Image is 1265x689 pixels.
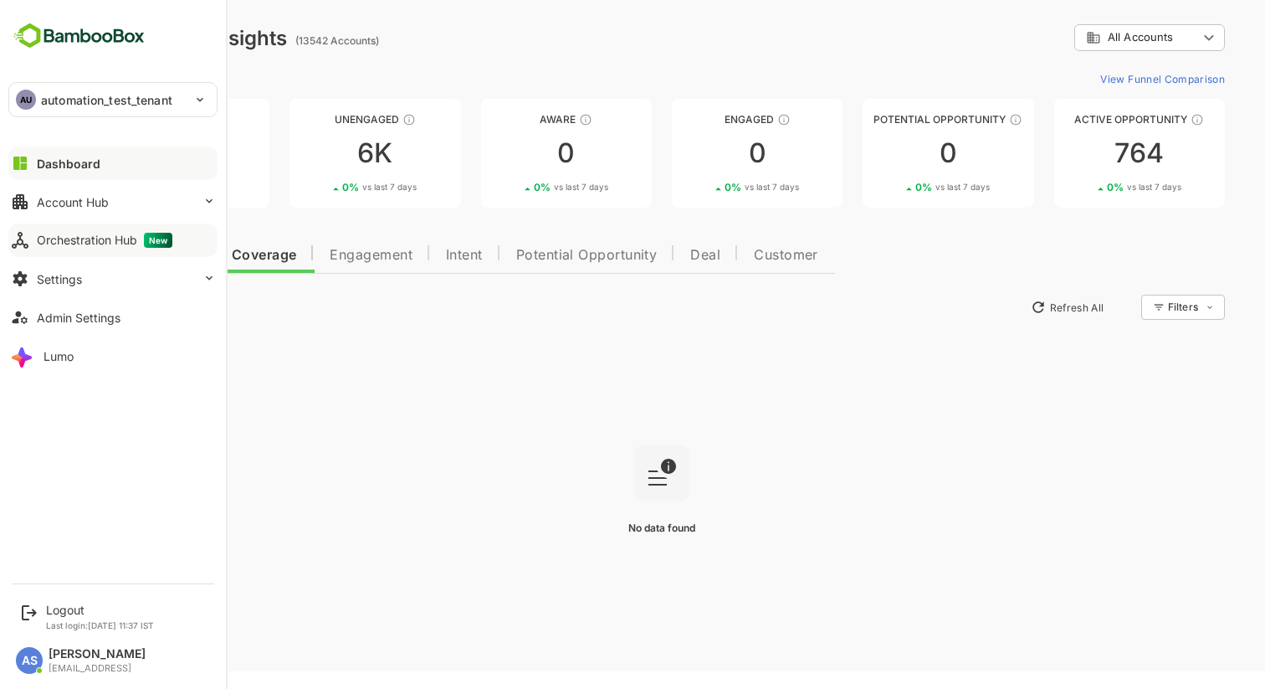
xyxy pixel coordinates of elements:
div: Engaged [613,113,784,126]
a: UnengagedThese accounts have not shown enough engagement and need nurturing6K0%vs last 7 days [231,99,402,208]
p: Last login: [DATE] 11:37 IST [46,620,154,630]
div: [EMAIL_ADDRESS] [49,663,146,674]
div: These accounts have not been engaged with for a defined time period [152,113,166,126]
img: BambooboxFullLogoMark.5f36c76dfaba33ec1ec1367b70bb1252.svg [8,20,150,52]
div: Aware [423,113,593,126]
button: Dashboard [8,147,218,180]
div: Potential Opportunity [804,113,975,126]
a: Active OpportunityThese accounts have open opportunities which might be at any of the Sales Stage... [996,99,1166,208]
div: 0 % [1048,181,1123,193]
div: AU [16,90,36,110]
span: vs last 7 days [1068,181,1123,193]
a: Potential OpportunityThese accounts are MQAs and can be passed on to Inside Sales00%vs last 7 days [804,99,975,208]
div: Settings [37,272,82,286]
div: All Accounts [1027,30,1140,45]
div: All Accounts [1016,22,1166,54]
div: [PERSON_NAME] [49,647,146,661]
div: 6K [40,140,211,167]
span: vs last 7 days [304,181,358,193]
div: AUautomation_test_tenant [9,83,217,116]
div: Active Opportunity [996,113,1166,126]
div: 0 [423,140,593,167]
button: Settings [8,262,218,296]
div: AS [16,647,43,674]
div: 0 % [284,181,358,193]
div: 6K [231,140,402,167]
div: These accounts have just entered the buying cycle and need further nurturing [520,113,534,126]
span: Engagement [271,249,354,262]
span: Intent [387,249,424,262]
div: 0 [613,140,784,167]
span: vs last 7 days [113,181,167,193]
span: vs last 7 days [686,181,740,193]
span: vs last 7 days [495,181,550,193]
button: Refresh All [965,294,1052,321]
div: These accounts are warm, further nurturing would qualify them to MQAs [719,113,732,126]
div: 0 % [857,181,931,193]
div: These accounts have not shown enough engagement and need nurturing [344,113,357,126]
button: Lumo [8,339,218,373]
div: Unengaged [231,113,402,126]
div: These accounts have open opportunities which might be at any of the Sales Stages [1132,113,1145,126]
button: Account Hub [8,185,218,219]
a: EngagedThese accounts are warm, further nurturing would qualify them to MQAs00%vs last 7 days [613,99,784,208]
span: Data Quality and Coverage [57,249,238,262]
button: New Insights [40,292,162,322]
div: 0 % [475,181,550,193]
div: Dashboard Insights [40,26,228,50]
span: Deal [632,249,662,262]
div: Unreached [40,113,211,126]
span: New [144,233,172,248]
a: AwareThese accounts have just entered the buying cycle and need further nurturing00%vs last 7 days [423,99,593,208]
div: Lumo [44,349,74,363]
button: View Funnel Comparison [1035,65,1166,92]
div: 0 % [93,181,167,193]
span: No data found [570,522,637,534]
div: Filters [1109,301,1140,313]
div: 0 [804,140,975,167]
span: Potential Opportunity [458,249,599,262]
span: Customer [695,249,760,262]
div: Orchestration Hub [37,233,172,248]
span: vs last 7 days [877,181,931,193]
button: Orchestration HubNew [8,224,218,257]
div: 0 % [666,181,740,193]
button: Admin Settings [8,301,218,334]
div: These accounts are MQAs and can be passed on to Inside Sales [950,113,964,126]
div: Filters [1108,292,1166,322]
a: UnreachedThese accounts have not been engaged with for a defined time period6K0%vs last 7 days [40,99,211,208]
div: Dashboard [37,157,100,171]
div: Account Hub [37,195,109,209]
ag: (13542 Accounts) [237,34,325,47]
div: Logout [46,603,154,617]
p: automation_test_tenant [41,91,172,109]
span: All Accounts [1049,31,1114,44]
div: Admin Settings [37,311,120,325]
div: 764 [996,140,1166,167]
